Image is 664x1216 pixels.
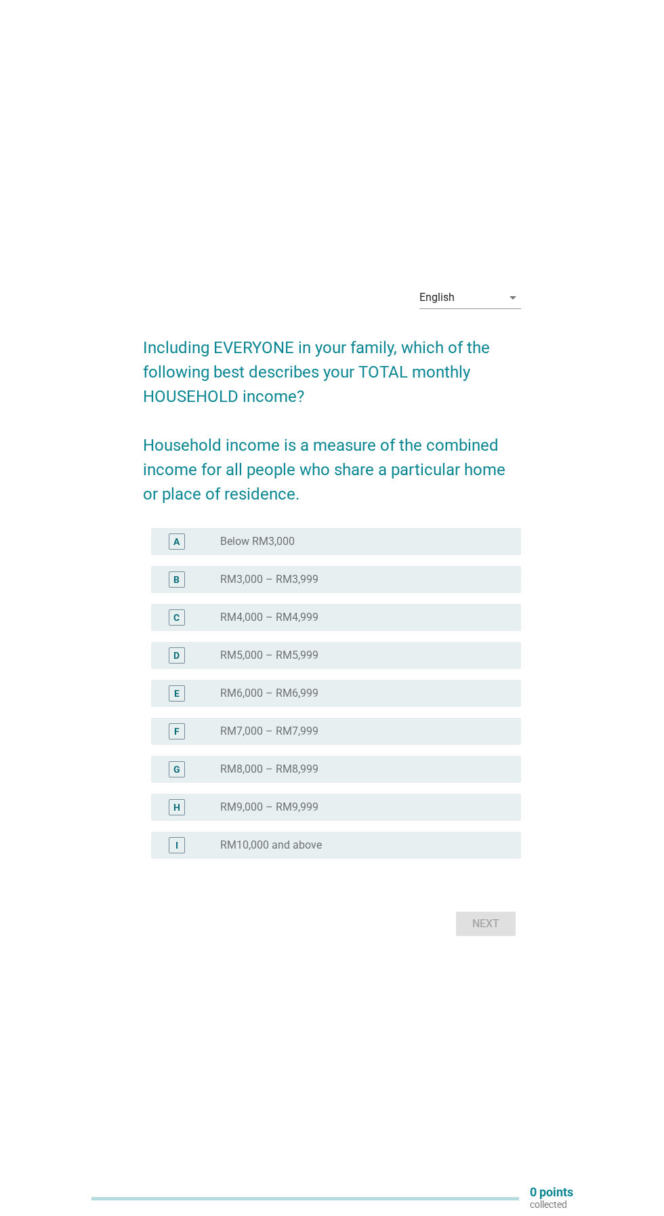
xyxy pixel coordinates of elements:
[173,573,180,587] div: B
[220,725,318,738] label: RM7,000 – RM7,999
[220,763,318,776] label: RM8,000 – RM8,999
[174,725,180,739] div: F
[220,573,318,586] label: RM3,000 – RM3,999
[220,535,295,548] label: Below RM3,000
[143,322,520,506] h2: Including EVERYONE in your family, which of the following best describes your TOTAL monthly HOUSE...
[173,763,180,777] div: G
[220,838,322,852] label: RM10,000 and above
[220,800,318,814] label: RM9,000 – RM9,999
[530,1186,573,1198] p: 0 points
[173,535,180,549] div: A
[220,649,318,662] label: RM5,000 – RM5,999
[220,687,318,700] label: RM6,000 – RM6,999
[175,838,178,853] div: I
[174,687,180,701] div: E
[220,611,318,624] label: RM4,000 – RM4,999
[419,291,455,304] div: English
[505,289,521,306] i: arrow_drop_down
[530,1198,573,1211] p: collected
[173,611,180,625] div: C
[173,649,180,663] div: D
[173,800,180,815] div: H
